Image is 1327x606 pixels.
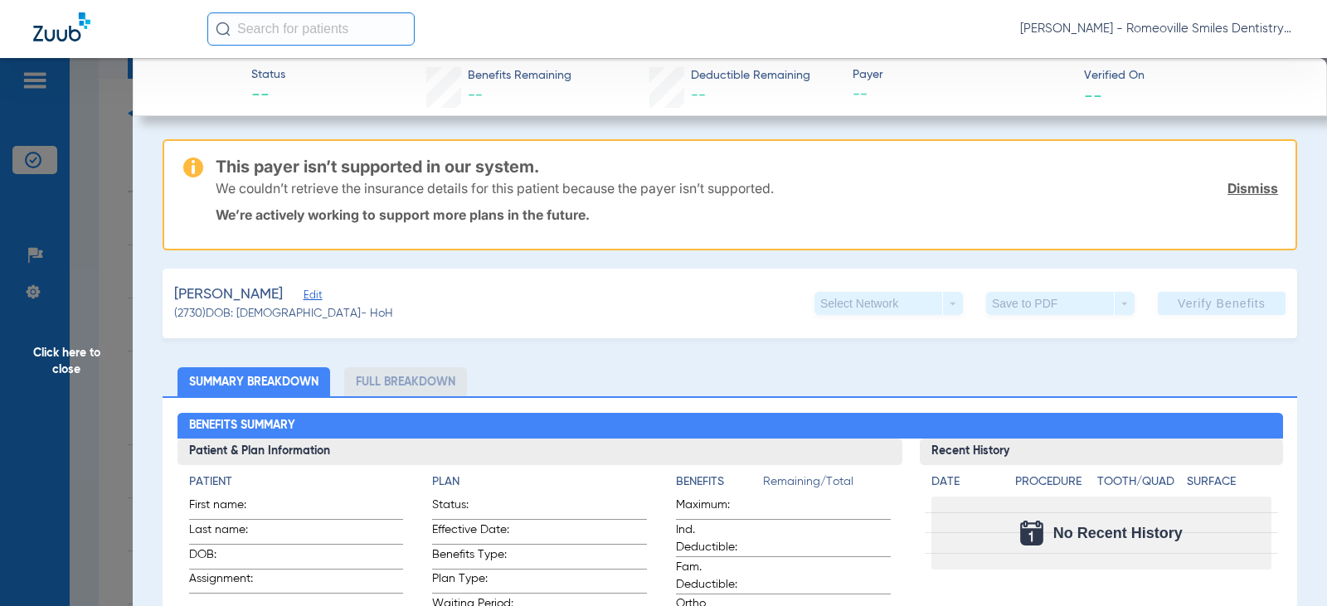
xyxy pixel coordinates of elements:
[1053,525,1183,541] span: No Recent History
[468,88,483,103] span: --
[676,559,757,594] span: Fam. Deductible:
[853,85,1069,105] span: --
[931,473,1001,491] h4: Date
[468,67,571,85] span: Benefits Remaining
[33,12,90,41] img: Zuub Logo
[216,22,231,36] img: Search Icon
[216,206,1278,223] p: We’re actively working to support more plans in the future.
[1097,473,1181,491] h4: Tooth/Quad
[676,473,763,491] h4: Benefits
[691,67,810,85] span: Deductible Remaining
[432,521,513,544] span: Effective Date:
[1015,473,1091,491] h4: Procedure
[344,367,467,396] li: Full Breakdown
[1020,521,1043,545] img: Calendar
[676,473,763,497] app-breakdown-title: Benefits
[174,305,393,322] span: (2730) DOB: [DEMOGRAPHIC_DATA] - HoH
[251,66,285,84] span: Status
[1084,86,1102,104] span: --
[189,546,270,569] span: DOB:
[189,570,270,593] span: Assignment:
[676,521,757,556] span: Ind. Deductible:
[216,158,1278,175] h3: This payer isn’t supported in our system.
[1097,473,1181,497] app-breakdown-title: Tooth/Quad
[676,497,757,519] span: Maximum:
[177,367,330,396] li: Summary Breakdown
[432,570,513,593] span: Plan Type:
[189,497,270,519] span: First name:
[1020,21,1294,37] span: [PERSON_NAME] - Romeoville Smiles Dentistry
[1015,473,1091,497] app-breakdown-title: Procedure
[691,88,706,103] span: --
[304,289,318,305] span: Edit
[207,12,415,46] input: Search for patients
[189,473,404,491] h4: Patient
[763,473,891,497] span: Remaining/Total
[189,521,270,544] span: Last name:
[1187,473,1271,497] app-breakdown-title: Surface
[1227,180,1278,196] a: Dismiss
[920,439,1282,465] h3: Recent History
[251,85,285,108] span: --
[183,158,203,177] img: warning-icon
[1084,67,1300,85] span: Verified On
[432,546,513,569] span: Benefits Type:
[1187,473,1271,491] h4: Surface
[216,180,774,196] p: We couldn’t retrieve the insurance details for this patient because the payer isn’t supported.
[931,473,1001,497] app-breakdown-title: Date
[174,284,283,305] span: [PERSON_NAME]
[177,439,903,465] h3: Patient & Plan Information
[177,413,1283,439] h2: Benefits Summary
[432,497,513,519] span: Status:
[853,66,1069,84] span: Payer
[432,473,647,491] h4: Plan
